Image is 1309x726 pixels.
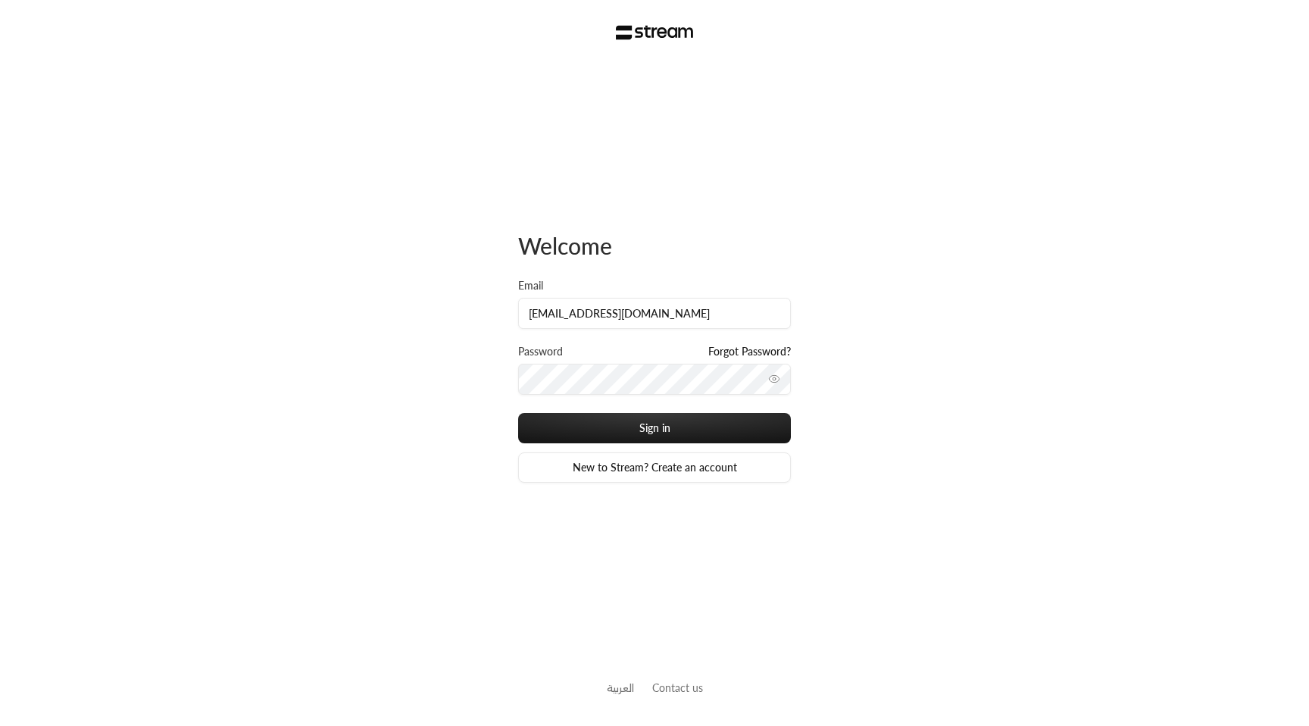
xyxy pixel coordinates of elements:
span: Welcome [518,232,612,259]
a: العربية [607,674,634,702]
a: Contact us [652,681,703,694]
label: Password [518,344,563,359]
img: Stream Logo [616,25,694,40]
button: toggle password visibility [762,367,786,391]
label: Email [518,278,543,293]
a: New to Stream? Create an account [518,452,791,483]
a: Forgot Password? [708,344,791,359]
button: Contact us [652,680,703,696]
button: Sign in [518,413,791,443]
